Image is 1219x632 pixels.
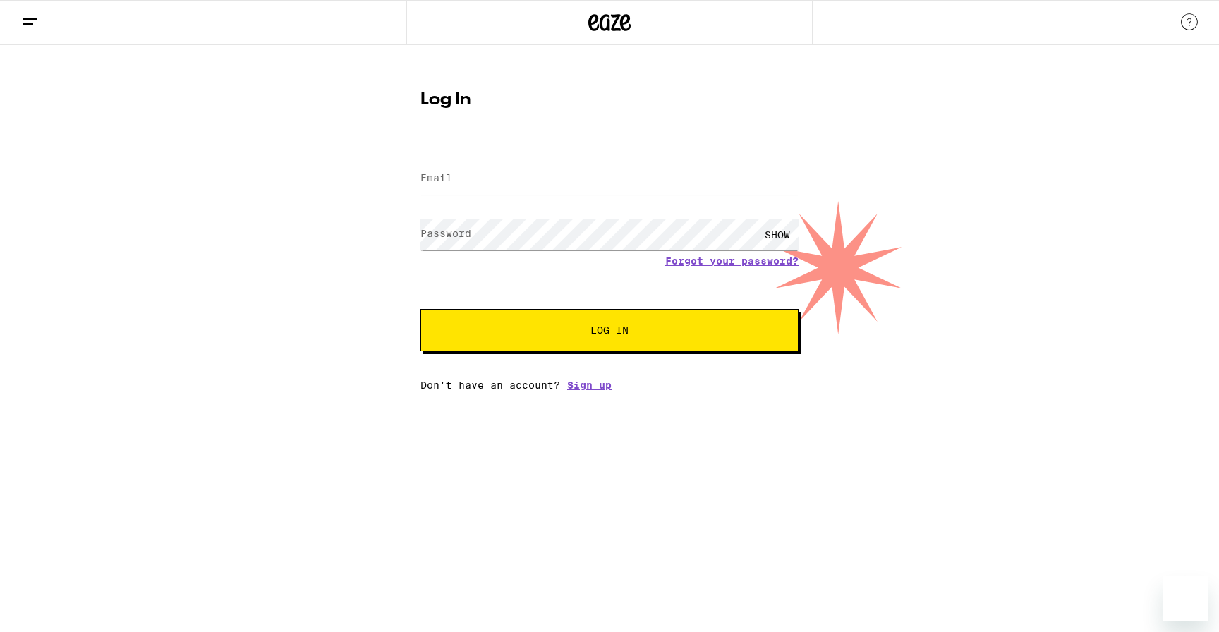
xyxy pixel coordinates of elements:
div: Don't have an account? [420,379,799,391]
input: Email [420,163,799,195]
label: Email [420,172,452,183]
a: Sign up [567,379,612,391]
h1: Log In [420,92,799,109]
div: SHOW [756,219,799,250]
a: Forgot your password? [665,255,799,267]
button: Log In [420,309,799,351]
label: Password [420,228,471,239]
span: Log In [590,325,629,335]
iframe: Button to launch messaging window [1163,576,1208,621]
